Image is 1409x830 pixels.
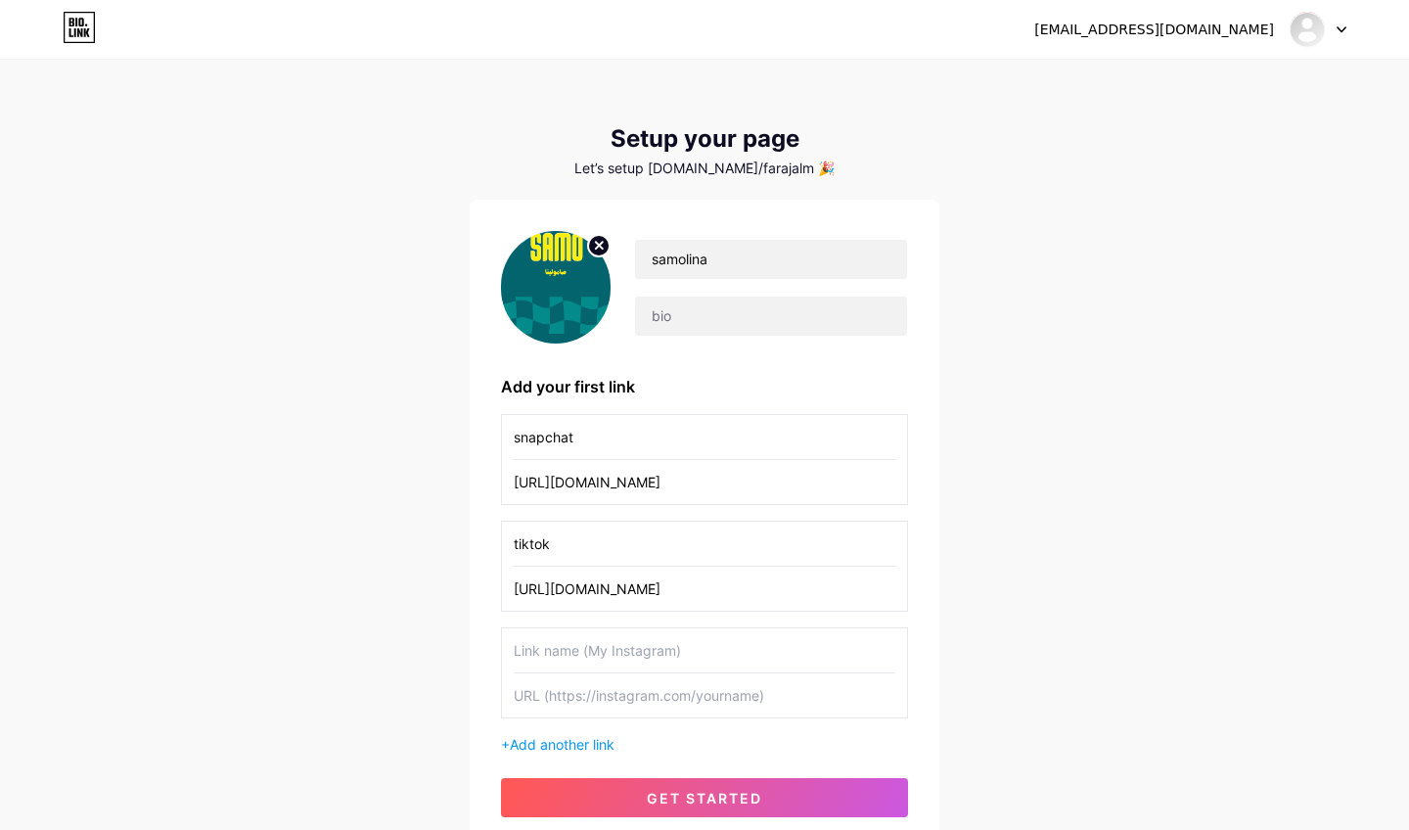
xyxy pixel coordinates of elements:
[514,415,895,459] input: Link name (My Instagram)
[501,375,908,398] div: Add your first link
[514,522,895,566] input: Link name (My Instagram)
[635,297,907,336] input: bio
[1289,11,1326,48] img: Faraj Almasaud
[510,736,614,753] span: Add another link
[1034,20,1274,40] div: [EMAIL_ADDRESS][DOMAIN_NAME]
[635,240,907,279] input: Your name
[514,673,895,717] input: URL (https://instagram.com/yourname)
[647,790,762,807] span: get started
[514,460,895,504] input: URL (https://instagram.com/yourname)
[514,567,895,611] input: URL (https://instagram.com/yourname)
[514,628,895,672] input: Link name (My Instagram)
[501,231,611,344] img: profile pic
[470,125,939,153] div: Setup your page
[501,778,908,817] button: get started
[501,734,908,755] div: +
[470,161,939,176] div: Let’s setup [DOMAIN_NAME]/farajalm 🎉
